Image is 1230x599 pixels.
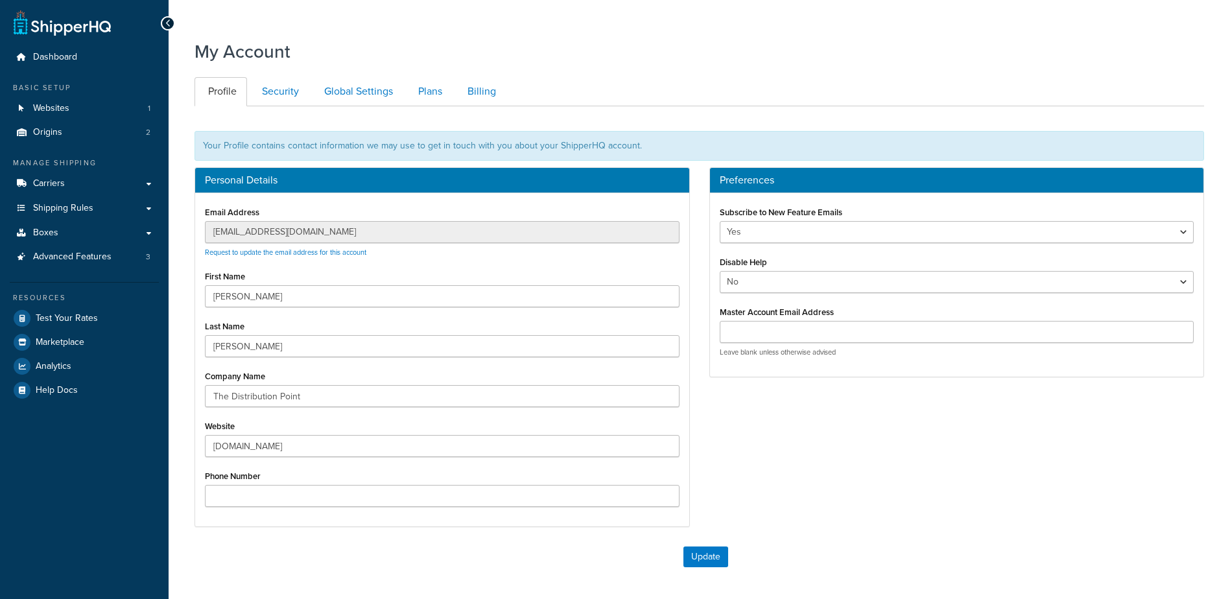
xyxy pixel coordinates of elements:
a: ShipperHQ Home [14,10,111,36]
a: Shipping Rules [10,196,159,220]
label: Last Name [205,322,244,331]
a: Plans [405,77,453,106]
a: Request to update the email address for this account [205,247,366,257]
a: Analytics [10,355,159,378]
label: Phone Number [205,471,261,481]
a: Advanced Features 3 [10,245,159,269]
label: Company Name [205,371,265,381]
div: Resources [10,292,159,303]
span: Analytics [36,361,71,372]
div: Basic Setup [10,82,159,93]
label: Master Account Email Address [720,307,834,317]
span: Origins [33,127,62,138]
label: Website [205,421,235,431]
span: Shipping Rules [33,203,93,214]
li: Advanced Features [10,245,159,269]
a: Global Settings [311,77,403,106]
span: Boxes [33,228,58,239]
a: Origins 2 [10,121,159,145]
a: Boxes [10,221,159,245]
a: Security [248,77,309,106]
span: 3 [146,252,150,263]
label: Email Address [205,207,259,217]
span: Carriers [33,178,65,189]
a: Profile [195,77,247,106]
span: Test Your Rates [36,313,98,324]
span: 2 [146,127,150,138]
a: Help Docs [10,379,159,402]
h3: Personal Details [205,174,680,186]
a: Dashboard [10,45,159,69]
div: Manage Shipping [10,158,159,169]
span: Dashboard [33,52,77,63]
h1: My Account [195,39,290,64]
span: Websites [33,103,69,114]
span: Advanced Features [33,252,112,263]
span: Marketplace [36,337,84,348]
label: First Name [205,272,245,281]
li: Websites [10,97,159,121]
button: Update [683,546,728,567]
h3: Preferences [720,174,1194,186]
span: Help Docs [36,385,78,396]
div: Your Profile contains contact information we may use to get in touch with you about your ShipperH... [195,131,1204,161]
a: Marketplace [10,331,159,354]
span: 1 [148,103,150,114]
a: Carriers [10,172,159,196]
p: Leave blank unless otherwise advised [720,347,1194,357]
label: Subscribe to New Feature Emails [720,207,842,217]
label: Disable Help [720,257,767,267]
li: Origins [10,121,159,145]
a: Websites 1 [10,97,159,121]
a: Test Your Rates [10,307,159,330]
a: Billing [454,77,506,106]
